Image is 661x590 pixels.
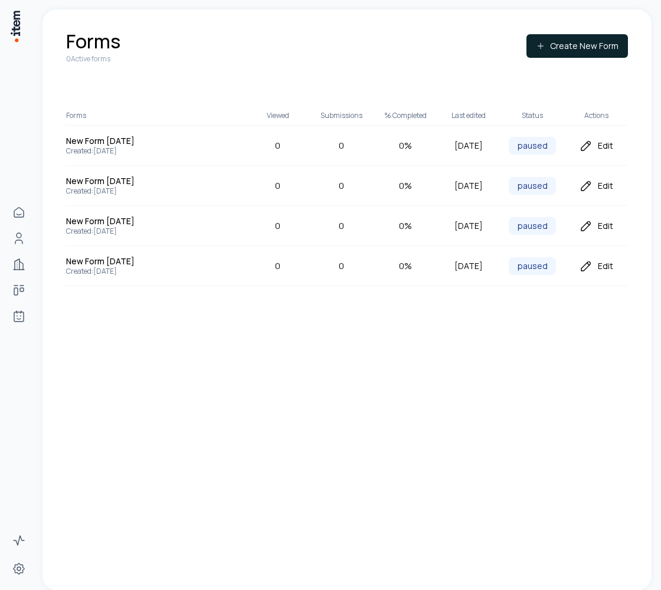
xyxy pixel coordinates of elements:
[7,253,31,276] a: Companies
[7,557,31,581] a: Settings
[437,139,501,152] div: [DATE]
[246,260,310,273] div: 0
[246,179,310,192] div: 0
[66,255,246,267] h5: New Form [DATE]
[7,227,31,250] a: People
[509,217,556,235] div: paused
[9,9,21,43] img: Item Brain Logo
[7,304,31,328] a: Agents
[526,34,628,58] button: Create New Form
[437,260,501,273] div: [DATE]
[374,139,437,152] div: 0 %
[66,28,120,54] h1: Forms
[246,139,310,152] div: 0
[500,111,564,120] div: Status
[7,529,31,552] a: Activity
[66,146,246,156] p: Created: [DATE]
[437,179,501,192] div: [DATE]
[7,278,31,302] a: Deals
[7,201,31,224] a: Home
[66,186,246,196] p: Created: [DATE]
[437,219,501,232] div: [DATE]
[374,111,437,120] div: % Completed
[509,177,556,195] div: paused
[374,219,437,232] div: 0 %
[564,219,628,233] div: Edit
[564,139,628,153] div: Edit
[564,259,628,273] div: Edit
[310,179,374,192] div: 0
[310,139,374,152] div: 0
[66,54,120,64] p: 0 Active forms
[374,179,437,192] div: 0 %
[66,215,246,227] h5: New Form [DATE]
[66,267,246,276] p: Created: [DATE]
[310,111,374,120] div: Submissions
[66,227,246,236] p: Created: [DATE]
[246,219,310,232] div: 0
[564,111,628,120] div: Actions
[374,260,437,273] div: 0 %
[310,260,374,273] div: 0
[246,111,310,120] div: Viewed
[564,179,628,193] div: Edit
[66,135,246,146] h5: New Form [DATE]
[509,257,556,275] div: paused
[509,137,556,155] div: paused
[66,175,246,186] h5: New Form [DATE]
[66,111,246,120] div: Forms
[437,111,501,120] div: Last edited
[310,219,374,232] div: 0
